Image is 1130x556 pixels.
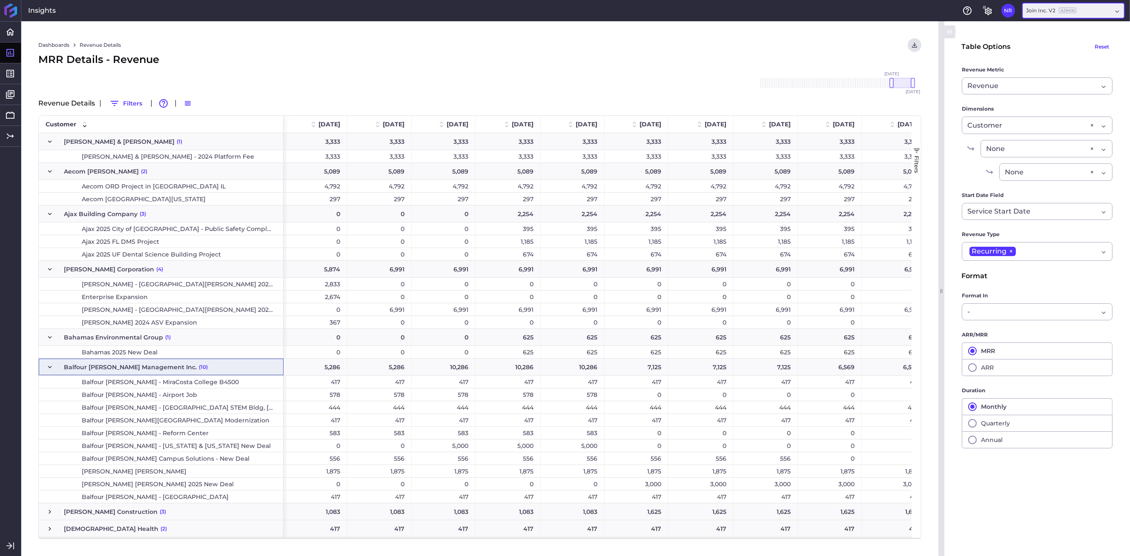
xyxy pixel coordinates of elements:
[798,359,862,375] div: 6,569
[284,163,1118,180] div: Press SPACE to select this row.
[347,316,412,328] div: 0
[284,133,347,150] div: 3,333
[39,329,284,346] div: Press SPACE to select this row.
[541,414,605,426] div: 417
[347,133,412,150] div: 3,333
[284,163,347,180] div: 5,089
[412,222,476,235] div: 0
[284,376,347,388] div: 417
[541,205,605,222] div: 2,254
[798,478,862,490] div: 3,000
[798,376,862,388] div: 417
[284,278,347,290] div: 2,833
[347,163,412,180] div: 5,089
[668,465,734,477] div: 1,875
[862,248,926,260] div: 674
[39,261,284,278] div: Press SPACE to select this row.
[284,478,347,490] div: 0
[798,346,862,358] div: 625
[862,346,926,358] div: 625
[284,414,347,426] div: 417
[541,193,605,205] div: 297
[541,478,605,490] div: 0
[962,398,1113,415] button: Monthly
[347,180,412,192] div: 4,792
[476,329,541,345] div: 625
[476,452,541,465] div: 556
[39,205,284,222] div: Press SPACE to select this row.
[476,465,541,477] div: 1,875
[862,222,926,235] div: 395
[39,133,284,150] div: Press SPACE to select this row.
[668,248,734,260] div: 674
[605,346,668,358] div: 625
[605,388,668,401] div: 0
[908,38,921,52] button: User Menu
[476,478,541,490] div: 0
[862,427,926,439] div: 0
[605,222,668,235] div: 395
[862,278,926,290] div: 0
[347,193,412,205] div: 297
[862,205,926,222] div: 2,254
[734,414,798,426] div: 417
[412,414,476,426] div: 417
[668,193,734,205] div: 297
[734,248,798,260] div: 674
[412,427,476,439] div: 583
[734,329,798,345] div: 625
[476,376,541,388] div: 417
[412,163,476,180] div: 5,089
[1090,167,1094,177] div: ×
[798,414,862,426] div: 417
[412,316,476,328] div: 0
[1091,38,1113,55] button: Reset
[541,222,605,235] div: 395
[668,439,734,452] div: 0
[284,291,347,303] div: 2,674
[798,439,862,452] div: 0
[734,261,798,277] div: 6,991
[798,261,862,277] div: 6,991
[284,180,347,192] div: 4,792
[412,180,476,192] div: 4,792
[862,193,926,205] div: 297
[862,359,926,375] div: 6,569
[798,452,862,465] div: 0
[862,163,926,180] div: 5,089
[284,329,347,345] div: 0
[605,359,668,375] div: 7,125
[734,163,798,180] div: 5,089
[734,222,798,235] div: 395
[605,248,668,260] div: 674
[541,180,605,192] div: 4,792
[605,193,668,205] div: 297
[347,291,412,303] div: 0
[541,150,605,163] div: 3,333
[541,452,605,465] div: 556
[412,291,476,303] div: 0
[38,41,69,49] a: Dashboards
[962,359,1113,376] button: ARR
[284,401,347,413] div: 444
[412,150,476,163] div: 3,333
[862,150,926,163] div: 3,333
[962,203,1113,220] div: Dropdown select
[476,388,541,401] div: 578
[412,452,476,465] div: 556
[476,150,541,163] div: 3,333
[476,261,541,277] div: 6,991
[798,278,862,290] div: 0
[798,150,862,163] div: 3,333
[476,163,541,180] div: 5,089
[347,235,412,248] div: 0
[541,291,605,303] div: 0
[668,303,734,316] div: 6,991
[347,248,412,260] div: 0
[862,261,926,277] div: 6,991
[284,465,347,477] div: 1,875
[476,427,541,439] div: 583
[284,248,347,260] div: 0
[412,376,476,388] div: 417
[798,235,862,248] div: 1,185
